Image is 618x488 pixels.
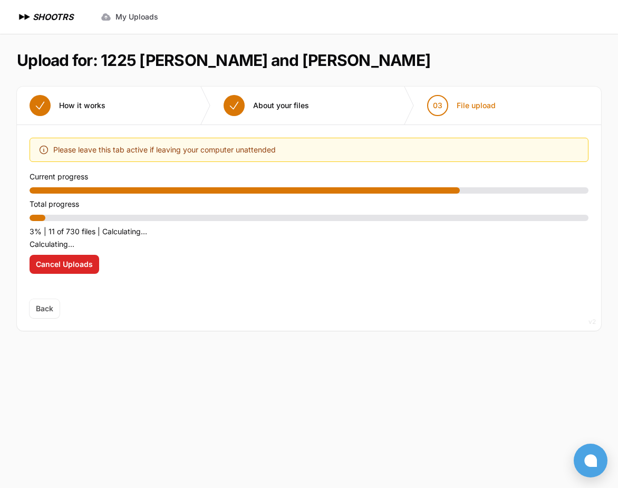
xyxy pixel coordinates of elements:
[17,51,430,70] h1: Upload for: 1225 [PERSON_NAME] and [PERSON_NAME]
[253,100,309,111] span: About your files
[59,100,105,111] span: How it works
[94,7,165,26] a: My Uploads
[588,315,596,328] div: v2
[30,170,588,183] p: Current progress
[30,255,99,274] button: Cancel Uploads
[17,11,33,23] img: SHOOTRS
[33,11,73,23] h1: SHOOTRS
[30,225,588,238] p: 3% | 11 of 730 files | Calculating...
[30,238,588,251] p: Calculating...
[36,259,93,270] span: Cancel Uploads
[17,11,73,23] a: SHOOTRS SHOOTRS
[115,12,158,22] span: My Uploads
[30,198,588,210] p: Total progress
[53,143,276,156] span: Please leave this tab active if leaving your computer unattended
[433,100,442,111] span: 03
[211,87,322,125] button: About your files
[17,87,118,125] button: How it works
[414,87,508,125] button: 03 File upload
[457,100,496,111] span: File upload
[574,444,607,477] button: Open chat window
